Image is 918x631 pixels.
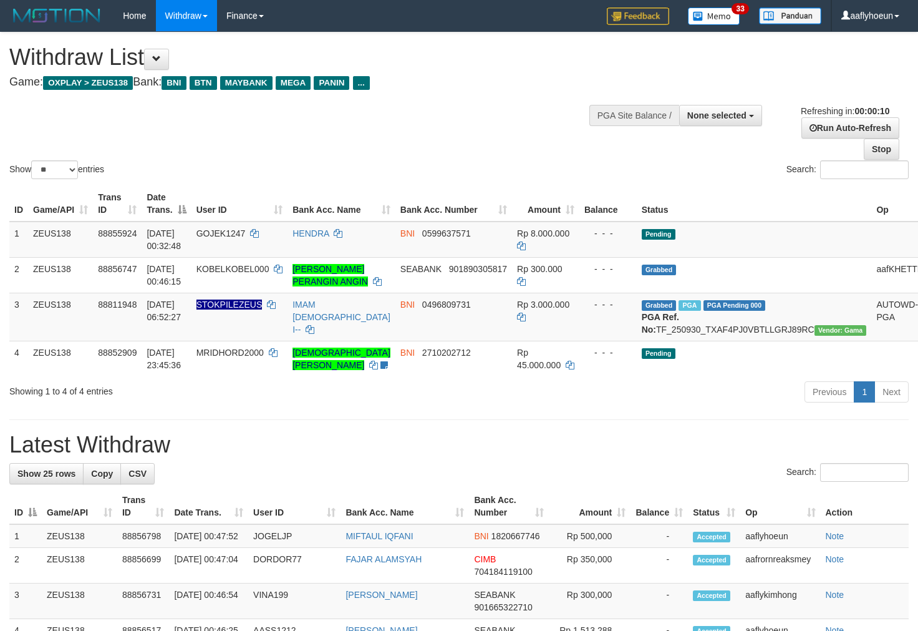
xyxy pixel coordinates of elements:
td: ZEUS138 [28,341,93,376]
span: Copy 704184119100 to clipboard [474,567,532,577]
span: Pending [642,229,675,240]
img: panduan.png [759,7,821,24]
span: GOJEK1247 [196,228,246,238]
a: HENDRA [292,228,329,238]
th: Bank Acc. Name: activate to sort column ascending [287,186,395,222]
span: Copy 901665322710 to clipboard [474,602,532,612]
th: Game/API: activate to sort column ascending [42,489,117,524]
th: Status: activate to sort column ascending [688,489,740,524]
span: BNI [162,76,186,90]
span: Copy 0599637571 to clipboard [422,228,471,238]
td: [DATE] 00:47:04 [169,548,248,584]
td: TF_250930_TXAF4PJ0VBTLLGRJ89RC [637,293,872,341]
th: Action [821,489,909,524]
span: Rp 8.000.000 [517,228,569,238]
span: Rp 3.000.000 [517,300,569,310]
td: 3 [9,584,42,619]
a: Note [826,554,844,564]
span: None selected [687,110,746,120]
a: MIFTAUL IQFANI [345,531,413,541]
div: - - - [584,346,632,359]
button: None selected [679,105,762,126]
a: IMAM [DEMOGRAPHIC_DATA] I-- [292,300,390,335]
span: MEGA [276,76,311,90]
a: [PERSON_NAME] PERANGIN ANGIN [292,264,368,286]
td: aafrornreaksmey [740,548,820,584]
th: ID: activate to sort column descending [9,489,42,524]
a: [PERSON_NAME] [345,590,417,600]
span: BNI [400,300,415,310]
span: Grabbed [642,300,677,311]
h4: Game: Bank: [9,76,599,89]
span: MAYBANK [220,76,273,90]
td: 2 [9,548,42,584]
td: Rp 350,000 [549,548,631,584]
span: Refreshing in: [801,106,889,116]
th: Status [637,186,872,222]
div: - - - [584,227,632,240]
td: - [631,524,688,548]
h1: Withdraw List [9,45,599,70]
span: Rp 45.000.000 [517,348,561,370]
td: aaflyhoeun [740,524,820,548]
img: MOTION_logo.png [9,6,104,25]
a: [DEMOGRAPHIC_DATA][PERSON_NAME] [292,348,390,370]
td: 88856731 [117,584,169,619]
span: Pending [642,348,675,359]
strong: 00:00:10 [854,106,889,116]
td: 4 [9,341,28,376]
span: 33 [732,3,748,14]
div: - - - [584,298,632,311]
span: Copy 0496809731 to clipboard [422,300,471,310]
span: [DATE] 00:46:15 [147,264,181,286]
b: PGA Ref. No: [642,312,679,335]
td: - [631,584,688,619]
span: KOBELKOBEL000 [196,264,269,274]
td: 2 [9,257,28,293]
td: JOGELJP [248,524,341,548]
div: PGA Site Balance / [589,105,679,126]
a: Note [826,590,844,600]
span: Accepted [693,555,730,565]
a: Copy [83,463,121,484]
td: 1 [9,524,42,548]
th: Trans ID: activate to sort column ascending [117,489,169,524]
td: ZEUS138 [42,548,117,584]
span: BTN [190,76,217,90]
td: [DATE] 00:46:54 [169,584,248,619]
span: CSV [128,469,147,479]
span: BNI [400,228,415,238]
span: [DATE] 23:45:36 [147,348,181,370]
td: ZEUS138 [28,257,93,293]
th: Amount: activate to sort column ascending [512,186,579,222]
td: ZEUS138 [42,584,117,619]
th: User ID: activate to sort column ascending [248,489,341,524]
span: Show 25 rows [17,469,75,479]
a: 1 [854,381,875,403]
th: Date Trans.: activate to sort column descending [142,186,191,222]
td: VINA199 [248,584,341,619]
input: Search: [820,160,909,179]
td: ZEUS138 [28,222,93,258]
span: Accepted [693,590,730,601]
span: 88852909 [98,348,137,358]
th: Balance: activate to sort column ascending [631,489,688,524]
span: SEABANK [400,264,442,274]
span: OXPLAY > ZEUS138 [43,76,133,90]
span: CIMB [474,554,496,564]
span: 88855924 [98,228,137,238]
th: Date Trans.: activate to sort column ascending [169,489,248,524]
span: Accepted [693,532,730,542]
td: aaflykimhong [740,584,820,619]
div: - - - [584,263,632,275]
span: Vendor URL: https://trx31.1velocity.biz [814,325,867,336]
span: Copy [91,469,113,479]
img: Feedback.jpg [607,7,669,25]
td: Rp 500,000 [549,524,631,548]
th: Trans ID: activate to sort column ascending [93,186,142,222]
a: CSV [120,463,155,484]
th: ID [9,186,28,222]
span: SEABANK [474,590,515,600]
span: Copy 1820667746 to clipboard [491,531,540,541]
th: Game/API: activate to sort column ascending [28,186,93,222]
